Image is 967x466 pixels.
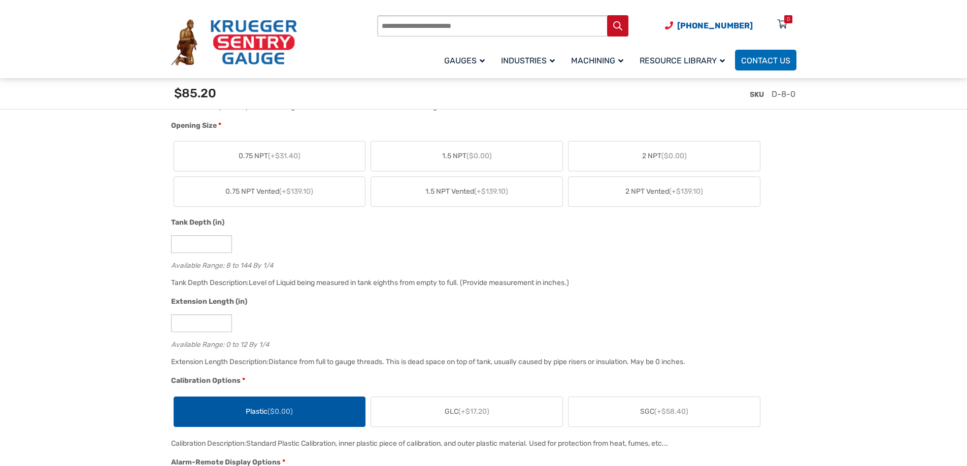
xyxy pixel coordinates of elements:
span: 1.5 NPT [442,151,492,161]
div: 0 [787,15,790,23]
span: [PHONE_NUMBER] [677,21,753,30]
span: Extension Length (in) [171,297,247,306]
span: Gauges [444,56,485,65]
span: Tank Depth (in) [171,218,224,227]
span: Plastic [246,406,293,417]
a: Industries [495,48,565,72]
div: Available Range: 8 to 144 By 1/4 [171,259,791,269]
span: D-8-0 [772,89,795,99]
a: Contact Us [735,50,796,70]
a: Resource Library [633,48,735,72]
span: GLC [445,406,489,417]
span: 1.5 NPT Vented [425,186,508,197]
span: (+$58.40) [654,407,688,416]
div: Level of Liquid being measured in tank eighths from empty to full. (Provide measurement in inches.) [249,278,569,287]
span: Contact Us [741,56,790,65]
span: (+$31.40) [268,152,301,160]
span: Tank Depth Description: [171,278,249,287]
span: Machining [571,56,623,65]
span: ($0.00) [268,407,293,416]
div: Standard Plastic Calibration, inner plastic piece of calibration, and outer plastic material. Use... [246,439,668,448]
span: 0.75 NPT Vented [225,186,313,197]
abbr: required [242,375,245,386]
span: ($0.00) [466,152,492,160]
a: Phone Number (920) 434-8860 [665,19,753,32]
span: SKU [750,90,764,99]
a: Gauges [438,48,495,72]
a: Machining [565,48,633,72]
span: (+$139.10) [474,187,508,196]
span: Calibration Options [171,376,241,385]
span: Resource Library [640,56,725,65]
span: Industries [501,56,555,65]
span: SGC [640,406,688,417]
span: (+$17.20) [458,407,489,416]
span: Extension Length Description: [171,357,269,366]
span: Calibration Description: [171,439,246,448]
span: Opening Size [171,121,217,130]
span: (+$139.10) [669,187,703,196]
span: 2 NPT Vented [625,186,703,197]
span: 0.75 NPT [239,151,301,161]
abbr: required [218,120,221,131]
span: (+$139.10) [279,187,313,196]
span: ($0.00) [661,152,687,160]
div: Available Range: 0 to 12 By 1/4 [171,338,791,348]
div: Distance from full to gauge threads. This is dead space on top of tank, usually caused by pipe ri... [269,357,685,366]
img: Krueger Sentry Gauge [171,19,297,66]
span: 2 NPT [642,151,687,161]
